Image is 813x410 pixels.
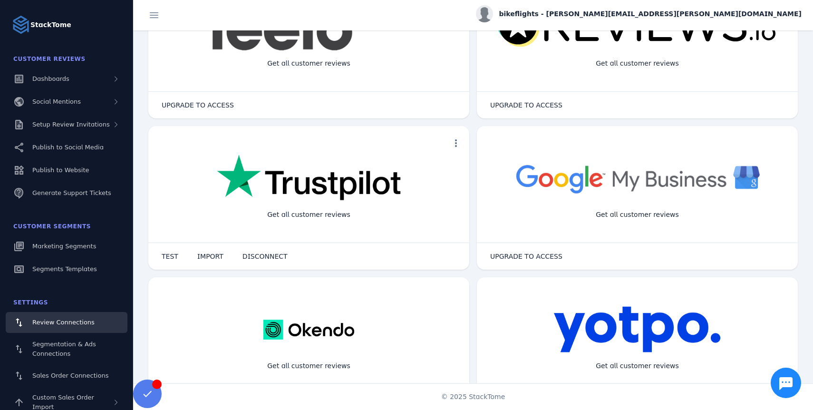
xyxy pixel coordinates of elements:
button: UPGRADE TO ACCESS [152,96,243,115]
span: Customer Segments [13,223,91,230]
div: Get all customer reviews [588,51,687,76]
a: Publish to Website [6,160,127,181]
span: UPGRADE TO ACCESS [490,102,562,108]
div: Get all customer reviews [260,202,358,227]
span: UPGRADE TO ACCESS [490,253,562,260]
a: Publish to Social Media [6,137,127,158]
a: Generate Support Tickets [6,183,127,204]
span: DISCONNECT [242,253,288,260]
button: UPGRADE TO ACCESS [481,96,572,115]
a: Marketing Segments [6,236,127,257]
span: bikeflights - [PERSON_NAME][EMAIL_ADDRESS][PERSON_NAME][DOMAIN_NAME] [499,9,802,19]
button: IMPORT [188,247,233,266]
button: DISCONNECT [233,247,297,266]
button: TEST [152,247,188,266]
a: Sales Order Connections [6,365,127,386]
img: googlebusiness.png [510,155,765,202]
img: Logo image [11,15,30,34]
span: Segments Templates [32,265,97,273]
div: Get all customer reviews [588,353,687,379]
span: Generate Support Tickets [32,189,111,196]
span: IMPORT [197,253,223,260]
span: Settings [13,299,48,306]
span: Marketing Segments [32,243,96,250]
span: Review Connections [32,319,95,326]
span: Customer Reviews [13,56,86,62]
img: yotpo.png [553,306,721,353]
button: bikeflights - [PERSON_NAME][EMAIL_ADDRESS][PERSON_NAME][DOMAIN_NAME] [476,5,802,22]
span: Segmentation & Ads Connections [32,341,96,357]
span: TEST [162,253,178,260]
span: Sales Order Connections [32,372,108,379]
button: UPGRADE TO ACCESS [481,247,572,266]
div: Get all customer reviews [260,51,358,76]
span: © 2025 StackTome [441,392,505,402]
a: Segmentation & Ads Connections [6,335,127,363]
button: more [446,134,465,153]
a: Segments Templates [6,259,127,280]
span: Publish to Website [32,166,89,174]
span: Publish to Social Media [32,144,104,151]
span: Dashboards [32,75,69,82]
img: trustpilot.png [217,155,401,202]
strong: StackTome [30,20,71,30]
img: okendo.webp [263,306,354,353]
span: Setup Review Invitations [32,121,110,128]
a: Review Connections [6,312,127,333]
div: Get all customer reviews [588,202,687,227]
img: profile.jpg [476,5,493,22]
div: Get all customer reviews [260,353,358,379]
span: Social Mentions [32,98,81,105]
span: UPGRADE TO ACCESS [162,102,234,108]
